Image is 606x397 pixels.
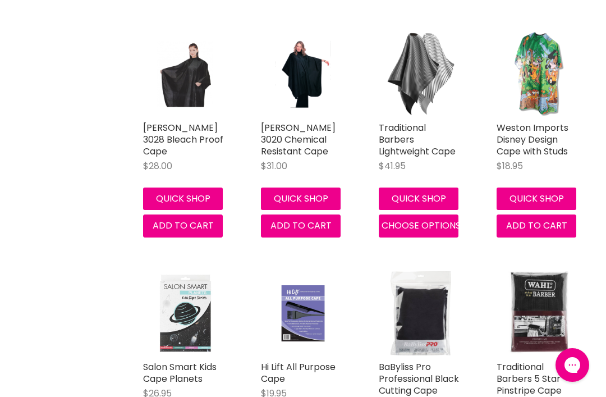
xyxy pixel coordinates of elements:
a: Salon Smart Kids Cape Planets [143,361,217,385]
button: Quick shop [379,188,458,210]
a: BaByliss Pro Professional Black Cutting Cape [379,361,459,397]
span: $18.95 [497,159,523,172]
a: Hi Lift All Purpose Cape [261,271,345,355]
a: Wahl 3020 Chemical Resistant Cape [261,32,345,116]
a: Wahl 3028 Bleach Proof Cape [143,32,227,116]
a: [PERSON_NAME] 3028 Bleach Proof Cape [143,121,223,158]
button: Add to cart [261,215,341,237]
img: Traditional Barbers 5 Star Pinstripe Cape [509,271,568,355]
img: Weston Imports Disney Design Cape with Studs [497,32,581,116]
span: $28.00 [143,159,172,172]
a: Hi Lift All Purpose Cape [261,361,336,385]
a: BaByliss Pro Professional Black Cutting Cape [379,271,463,355]
button: Quick shop [497,188,576,210]
img: Wahl 3020 Chemical Resistant Cape [275,32,331,116]
a: Traditional Barbers 5 Star Pinstripe Cape [497,361,562,397]
a: [PERSON_NAME] 3020 Chemical Resistant Cape [261,121,336,158]
span: Add to cart [506,219,567,232]
iframe: Gorgias live chat messenger [550,344,595,386]
img: Wahl 3028 Bleach Proof Cape [157,32,213,116]
img: Hi Lift All Purpose Cape [275,271,331,355]
button: Quick shop [143,188,223,210]
img: Traditional Barbers Lightweight Cape [379,32,463,116]
span: Add to cart [270,219,332,232]
button: Add to cart [143,215,223,237]
a: Traditional Barbers Lightweight Cape [379,121,456,158]
a: Weston Imports Disney Design Cape with Studs [497,121,568,158]
span: $31.00 [261,159,287,172]
a: Traditional Barbers 5 Star Pinstripe Cape [497,271,581,355]
button: Choose options [379,215,458,237]
span: Choose options [382,219,461,232]
img: BaByliss Pro Professional Black Cutting Cape [391,271,451,355]
span: Add to cart [153,219,214,232]
span: $41.95 [379,159,406,172]
button: Add to cart [497,215,576,237]
img: Salon Smart Kids Cape Planets [143,271,227,355]
button: Quick shop [261,188,341,210]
